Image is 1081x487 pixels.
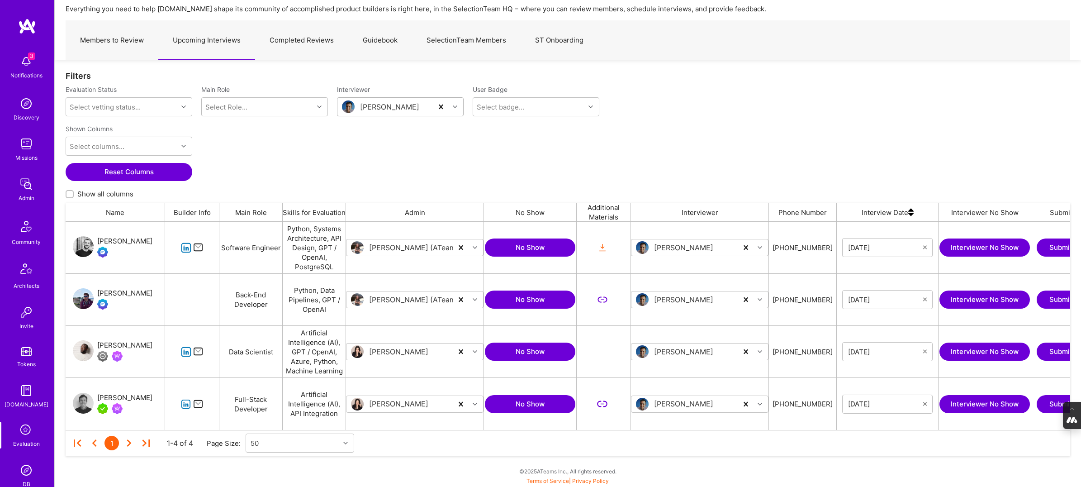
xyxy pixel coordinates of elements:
div: No Show [484,203,577,221]
img: bell [17,53,35,71]
img: User Avatar [73,288,94,309]
div: Discovery [14,113,39,122]
img: Invite [17,303,35,321]
i: icon Mail [193,347,204,357]
div: Page Size: [207,439,246,448]
a: User Avatar[PERSON_NAME]Evaluation Call Booked [73,288,152,311]
img: Been on Mission [112,351,123,362]
a: SelectionTeam Members [412,21,521,60]
div: Interviewer No Show [939,203,1031,221]
div: 1 [104,436,119,450]
div: Back-End Developer [219,274,283,325]
div: Select columns... [70,142,124,151]
i: icon linkedIn [181,347,191,357]
i: icon linkedIn [181,243,191,253]
button: No Show [485,291,575,309]
div: Admin [346,203,484,221]
i: icon Chevron [317,105,322,109]
span: 3 [28,53,35,60]
div: Interviewer [631,203,769,221]
div: Additional Materials [577,203,631,221]
i: icon Chevron [758,297,762,302]
div: [PHONE_NUMBER] [773,347,833,357]
div: Software Engineer [219,222,283,273]
a: User Avatar[PERSON_NAME]A.Teamer in ResidenceBeen on Mission [73,392,152,416]
div: [PERSON_NAME] [360,102,419,112]
span: Show all columns [77,189,133,199]
button: No Show [485,343,575,361]
div: [PERSON_NAME] [97,236,152,247]
input: Select Date... [848,400,923,409]
i: icon Chevron [343,441,348,445]
img: sort [908,203,914,221]
img: Evaluation Call Booked [97,247,108,258]
img: User Avatar [636,293,649,306]
i: icon SelectionTeam [18,422,35,439]
div: Filters [66,71,1070,81]
div: Admin [19,193,34,203]
div: [PERSON_NAME] [97,340,152,351]
div: Data Scientist [219,326,283,377]
i: icon LinkSecondary [597,399,607,409]
button: No Show [485,395,575,413]
span: | [526,477,609,484]
i: icon Chevron [758,349,762,354]
a: Terms of Service [526,477,569,484]
div: Community [12,237,41,247]
div: Artificial Intelligence (AI), GPT / OpenAI, Azure, Python, Machine Learning [283,326,346,377]
a: Upcoming Interviews [158,21,255,60]
label: Main Role [201,85,328,94]
div: Interview Date [837,203,939,221]
div: [PHONE_NUMBER] [773,295,833,305]
img: User Avatar [351,398,364,411]
img: User Avatar [636,398,649,411]
button: Reset Columns [66,163,192,181]
i: icon Chevron [758,402,762,406]
img: Architects [15,259,37,281]
div: [PERSON_NAME] [97,288,152,299]
img: User Avatar [73,340,94,361]
div: Evaluation [13,439,40,449]
div: [PERSON_NAME] [97,392,152,403]
img: User Avatar [73,236,94,257]
input: Select Date... [848,295,923,304]
div: Python, Data Pipelines, GPT / OpenAI [283,274,346,325]
a: ST Onboarding [521,21,598,60]
div: Select badge... [477,102,524,112]
i: icon Chevron [758,245,762,250]
img: User Avatar [636,345,649,358]
i: icon linkedIn [181,399,191,410]
label: Shown Columns [66,124,113,133]
input: Select Date... [848,243,923,252]
i: icon Chevron [588,105,593,109]
label: Evaluation Status [66,85,117,94]
i: icon Chevron [473,245,477,250]
img: User Avatar [351,345,364,358]
button: Interviewer No Show [939,239,1030,257]
i: icon LinkSecondary [597,295,607,305]
img: tokens [21,347,32,356]
label: User Badge [473,85,507,94]
img: Community [15,215,37,237]
div: Invite [19,321,33,331]
input: Select Date... [848,347,923,356]
div: Main Role [219,203,283,221]
i: icon Chevron [453,105,457,109]
div: [PHONE_NUMBER] [773,399,833,409]
div: Phone Number [769,203,837,221]
img: User Avatar [351,293,364,306]
i: icon Mail [193,243,204,253]
img: Limited Access [97,351,108,362]
img: Evaluation Call Booked [97,299,108,310]
p: Everything you need to help [DOMAIN_NAME] shape its community of accomplished product builders is... [66,4,1070,14]
a: User Avatar[PERSON_NAME]Evaluation Call Booked [73,236,152,259]
div: [DOMAIN_NAME] [5,400,48,409]
div: Skills for Evaluation [283,203,346,221]
img: guide book [17,382,35,400]
div: Full-Stack Developer [219,378,283,430]
img: User Avatar [73,393,94,414]
i: icon Mail [193,399,204,409]
img: User Avatar [636,241,649,254]
div: Missions [15,153,38,162]
i: icon OrangeDownload [597,243,607,253]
